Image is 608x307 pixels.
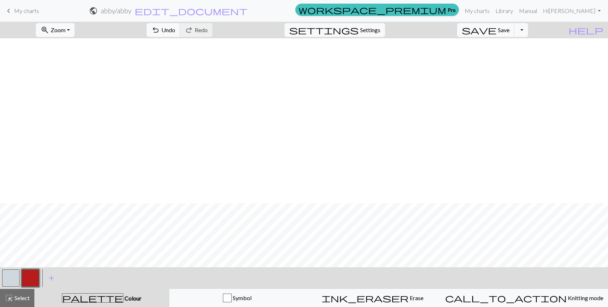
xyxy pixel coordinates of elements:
button: Erase [305,289,440,307]
span: Erase [409,294,423,301]
span: Settings [360,26,380,34]
a: Library [493,4,516,18]
span: save [462,25,497,35]
span: Colour [123,295,142,302]
span: My charts [14,7,39,14]
span: Select [13,294,30,301]
span: undo [151,25,160,35]
i: Settings [289,26,359,34]
span: public [89,6,98,16]
span: Knitting mode [567,294,603,301]
span: zoom_in [41,25,49,35]
span: add [47,273,56,283]
h2: abby / abby [101,7,131,15]
span: workspace_premium [299,5,446,15]
button: Symbol [169,289,305,307]
span: settings [289,25,359,35]
span: Save [498,26,510,33]
span: ink_eraser [322,293,409,303]
span: keyboard_arrow_left [4,6,13,16]
a: Pro [295,4,459,16]
button: Undo [147,23,180,37]
button: Zoom [36,23,75,37]
span: Zoom [51,26,66,33]
a: Hi[PERSON_NAME] [540,4,604,18]
button: Save [457,23,515,37]
span: highlight_alt [5,293,13,303]
button: SettingsSettings [284,23,385,37]
span: Symbol [232,294,252,301]
a: Manual [516,4,540,18]
span: palette [62,293,123,303]
span: help [569,25,603,35]
button: Knitting mode [440,289,608,307]
span: Undo [161,26,175,33]
a: My charts [4,5,39,17]
span: call_to_action [445,293,567,303]
button: Colour [34,289,169,307]
a: My charts [462,4,493,18]
span: edit_document [135,6,248,16]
